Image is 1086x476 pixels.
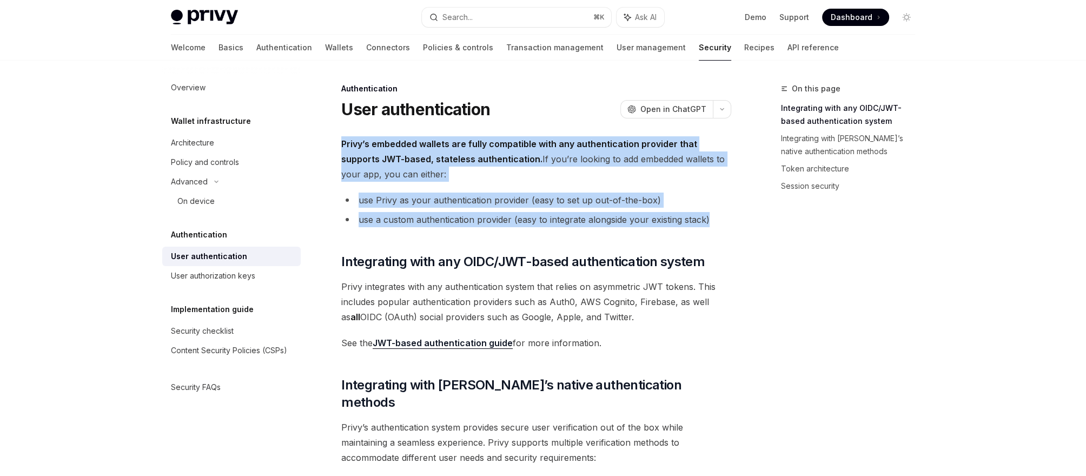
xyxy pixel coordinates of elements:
a: Recipes [744,35,774,61]
span: Privy integrates with any authentication system that relies on asymmetric JWT tokens. This includ... [341,279,731,325]
strong: Privy’s embedded wallets are fully compatible with any authentication provider that supports JWT-... [341,138,697,164]
a: API reference [787,35,839,61]
a: Demo [745,12,766,23]
span: Ask AI [635,12,657,23]
a: Basics [218,35,243,61]
a: Policy and controls [162,153,301,172]
span: Open in ChatGPT [640,104,706,115]
div: Content Security Policies (CSPs) [171,344,287,357]
a: Dashboard [822,9,889,26]
h5: Implementation guide [171,303,254,316]
span: Privy’s authentication system provides secure user verification out of the box while maintaining ... [341,420,731,465]
div: Overview [171,81,206,94]
div: Architecture [171,136,214,149]
span: ⌘ K [593,13,605,22]
button: Open in ChatGPT [620,100,713,118]
a: User authentication [162,247,301,266]
span: Integrating with any OIDC/JWT-based authentication system [341,253,705,270]
div: Security checklist [171,325,234,338]
a: Support [779,12,809,23]
h5: Wallet infrastructure [171,115,251,128]
div: Policy and controls [171,156,239,169]
a: Token architecture [781,160,924,177]
h1: User authentication [341,100,490,119]
strong: all [350,312,360,322]
div: Security FAQs [171,381,221,394]
li: use a custom authentication provider (easy to integrate alongside your existing stack) [341,212,731,227]
button: Toggle dark mode [898,9,915,26]
a: Authentication [256,35,312,61]
li: use Privy as your authentication provider (easy to set up out-of-the-box) [341,193,731,208]
div: On device [177,195,215,208]
span: Dashboard [831,12,872,23]
span: On this page [792,82,840,95]
div: Authentication [341,83,731,94]
a: Overview [162,78,301,97]
div: User authentication [171,250,247,263]
img: light logo [171,10,238,25]
a: Integrating with any OIDC/JWT-based authentication system [781,100,924,130]
a: Architecture [162,133,301,153]
h5: Authentication [171,228,227,241]
a: Content Security Policies (CSPs) [162,341,301,360]
a: Integrating with [PERSON_NAME]’s native authentication methods [781,130,924,160]
a: Security FAQs [162,378,301,397]
span: If you’re looking to add embedded wallets to your app, you can either: [341,136,731,182]
div: Advanced [171,175,208,188]
span: See the for more information. [341,335,731,351]
button: Ask AI [617,8,664,27]
a: Policies & controls [423,35,493,61]
a: Welcome [171,35,206,61]
div: Search... [442,11,473,24]
a: Wallets [325,35,353,61]
span: Integrating with [PERSON_NAME]’s native authentication methods [341,376,731,411]
a: Security checklist [162,321,301,341]
a: On device [162,191,301,211]
button: Search...⌘K [422,8,611,27]
a: Session security [781,177,924,195]
div: User authorization keys [171,269,255,282]
a: User management [617,35,686,61]
a: JWT-based authentication guide [373,338,513,349]
a: User authorization keys [162,266,301,286]
a: Security [699,35,731,61]
a: Connectors [366,35,410,61]
a: Transaction management [506,35,604,61]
